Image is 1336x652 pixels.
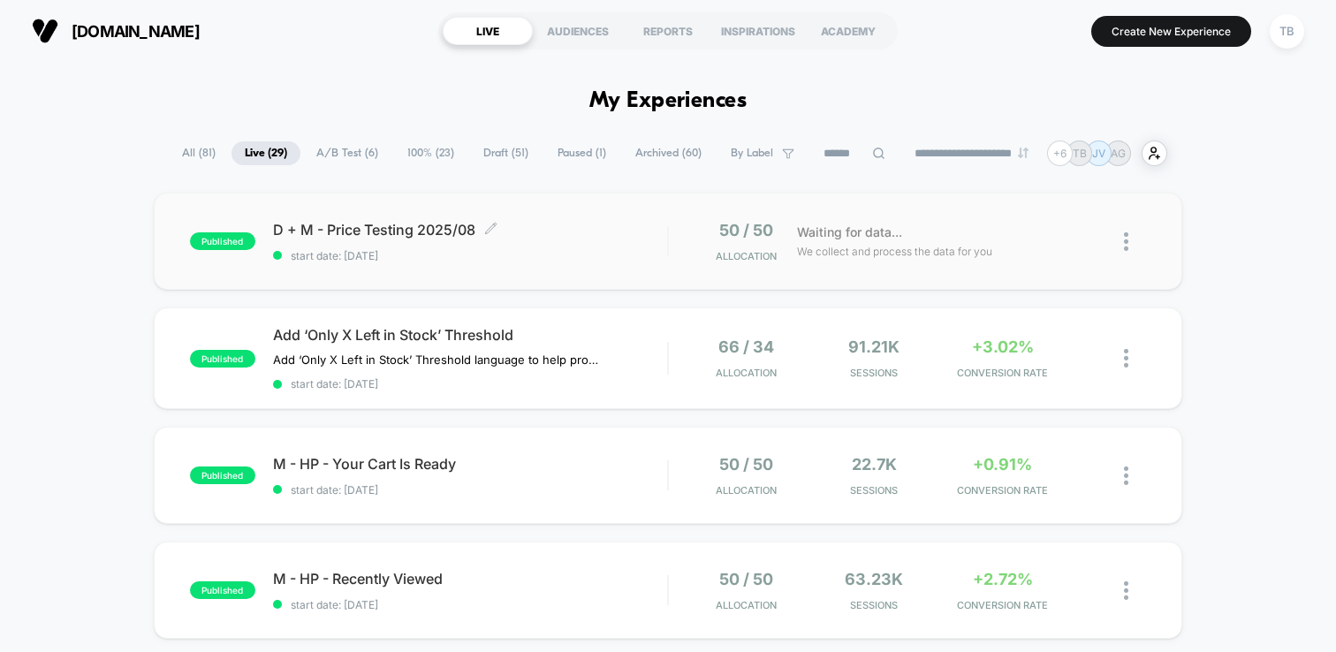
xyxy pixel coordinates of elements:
[273,455,667,473] span: M - HP - Your Cart Is Ready
[797,223,902,242] span: Waiting for data...
[797,243,992,260] span: We collect and process the data for you
[544,141,619,165] span: Paused ( 1 )
[273,570,667,588] span: M - HP - Recently Viewed
[273,377,667,390] span: start date: [DATE]
[1270,14,1304,49] div: TB
[1124,349,1128,368] img: close
[719,221,773,239] span: 50 / 50
[533,17,623,45] div: AUDIENCES
[972,337,1034,356] span: +3.02%
[719,455,773,474] span: 50 / 50
[273,221,667,239] span: D + M - Price Testing 2025/08
[27,17,205,45] button: [DOMAIN_NAME]
[190,581,255,599] span: published
[1124,232,1128,251] img: close
[232,141,300,165] span: Live ( 29 )
[273,326,667,344] span: Add ‘Only X Left in Stock’ Threshold
[303,141,391,165] span: A/B Test ( 6 )
[716,250,777,262] span: Allocation
[190,232,255,250] span: published
[1111,147,1126,160] p: AG
[394,141,467,165] span: 100% ( 23 )
[1091,16,1251,47] button: Create New Experience
[443,17,533,45] div: LIVE
[815,484,934,497] span: Sessions
[1264,13,1309,49] button: TB
[273,249,667,262] span: start date: [DATE]
[623,17,713,45] div: REPORTS
[716,599,777,611] span: Allocation
[713,17,803,45] div: INSPIRATIONS
[169,141,229,165] span: All ( 81 )
[716,484,777,497] span: Allocation
[273,483,667,497] span: start date: [DATE]
[803,17,893,45] div: ACADEMY
[273,353,601,367] span: Add ‘Only X Left in Stock’ Threshold language to help promote urgency
[943,367,1062,379] span: CONVERSION RATE
[190,350,255,368] span: published
[852,455,897,474] span: 22.7k
[848,337,900,356] span: 91.21k
[719,570,773,588] span: 50 / 50
[943,484,1062,497] span: CONVERSION RATE
[718,337,774,356] span: 66 / 34
[731,147,773,160] span: By Label
[973,455,1032,474] span: +0.91%
[1047,140,1073,166] div: + 6
[716,367,777,379] span: Allocation
[273,598,667,611] span: start date: [DATE]
[1073,147,1087,160] p: TB
[589,88,748,114] h1: My Experiences
[1124,466,1128,485] img: close
[1124,581,1128,600] img: close
[815,367,934,379] span: Sessions
[32,18,58,44] img: Visually logo
[72,22,200,41] span: [DOMAIN_NAME]
[1092,147,1105,160] p: JV
[470,141,542,165] span: Draft ( 51 )
[943,599,1062,611] span: CONVERSION RATE
[973,570,1033,588] span: +2.72%
[1018,148,1029,158] img: end
[622,141,715,165] span: Archived ( 60 )
[815,599,934,611] span: Sessions
[845,570,903,588] span: 63.23k
[190,466,255,484] span: published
